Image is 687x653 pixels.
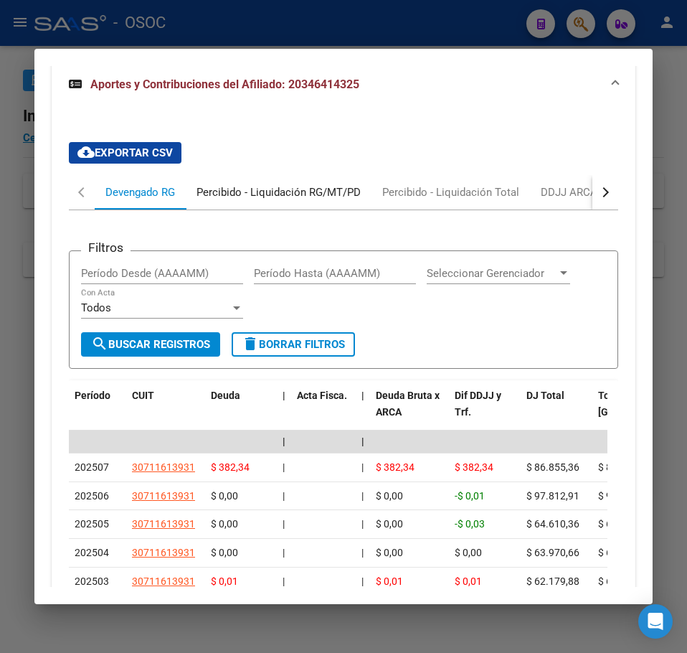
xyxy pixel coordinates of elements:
[598,547,651,558] span: $ 63.970,66
[376,490,403,502] span: $ 0,00
[526,518,579,530] span: $ 64.610,36
[132,490,195,502] span: 30711613931
[105,184,175,200] div: Devengado RG
[75,490,109,502] span: 202506
[242,335,259,352] mat-icon: delete
[449,380,521,443] datatable-header-cell: Dif DDJJ y Trf.
[526,576,579,587] span: $ 62.179,88
[126,380,205,443] datatable-header-cell: CUIT
[211,390,240,401] span: Deuda
[283,547,285,558] span: |
[283,436,285,447] span: |
[211,547,238,558] span: $ 0,00
[205,380,277,443] datatable-header-cell: Deuda
[75,390,110,401] span: Período
[132,518,195,530] span: 30711613931
[77,144,95,161] mat-icon: cloud_download
[361,518,364,530] span: |
[283,390,285,401] span: |
[638,604,673,639] div: Open Intercom Messenger
[455,518,485,530] span: -$ 0,03
[75,461,109,473] span: 202507
[376,547,403,558] span: $ 0,00
[91,338,210,351] span: Buscar Registros
[592,380,664,443] datatable-header-cell: Tot. Trf. Bruto
[196,184,361,200] div: Percibido - Liquidación RG/MT/PD
[455,576,482,587] span: $ 0,01
[242,338,345,351] span: Borrar Filtros
[75,518,109,530] span: 202505
[69,380,126,443] datatable-header-cell: Período
[81,301,111,314] span: Todos
[376,576,403,587] span: $ 0,01
[69,142,181,164] button: Exportar CSV
[283,518,285,530] span: |
[526,490,579,502] span: $ 97.812,91
[211,490,238,502] span: $ 0,00
[232,332,355,357] button: Borrar Filtros
[211,461,250,473] span: $ 382,34
[455,390,501,418] span: Dif DDJJ y Trf.
[361,461,364,473] span: |
[356,380,370,443] datatable-header-cell: |
[376,390,440,418] span: Deuda Bruta x ARCA
[90,77,359,91] span: Aportes y Contribuciones del Afiliado: 20346414325
[361,547,364,558] span: |
[361,576,364,587] span: |
[132,390,154,401] span: CUIT
[132,576,195,587] span: 30711613931
[361,390,364,401] span: |
[291,380,356,443] datatable-header-cell: Acta Fisca.
[598,490,651,502] span: $ 97.812,92
[598,576,651,587] span: $ 62.179,87
[81,332,220,357] button: Buscar Registros
[211,576,238,587] span: $ 0,01
[297,390,347,401] span: Acta Fisca.
[211,518,238,530] span: $ 0,00
[361,490,364,502] span: |
[382,184,519,200] div: Percibido - Liquidación Total
[455,547,482,558] span: $ 0,00
[132,547,195,558] span: 30711613931
[526,547,579,558] span: $ 63.970,66
[283,490,285,502] span: |
[541,184,597,200] div: DDJJ ARCA
[521,380,592,443] datatable-header-cell: DJ Total
[598,461,651,473] span: $ 86.473,02
[75,576,109,587] span: 202503
[526,461,579,473] span: $ 86.855,36
[598,518,651,530] span: $ 64.610,39
[277,380,291,443] datatable-header-cell: |
[52,62,635,108] mat-expansion-panel-header: Aportes y Contribuciones del Afiliado: 20346414325
[75,547,109,558] span: 202504
[283,576,285,587] span: |
[376,461,414,473] span: $ 382,34
[81,240,131,255] h3: Filtros
[361,436,364,447] span: |
[283,461,285,473] span: |
[370,380,449,443] datatable-header-cell: Deuda Bruta x ARCA
[427,267,557,280] span: Seleccionar Gerenciador
[77,146,173,159] span: Exportar CSV
[455,490,485,502] span: -$ 0,01
[91,335,108,352] mat-icon: search
[132,461,195,473] span: 30711613931
[526,390,564,401] span: DJ Total
[376,518,403,530] span: $ 0,00
[455,461,493,473] span: $ 382,34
